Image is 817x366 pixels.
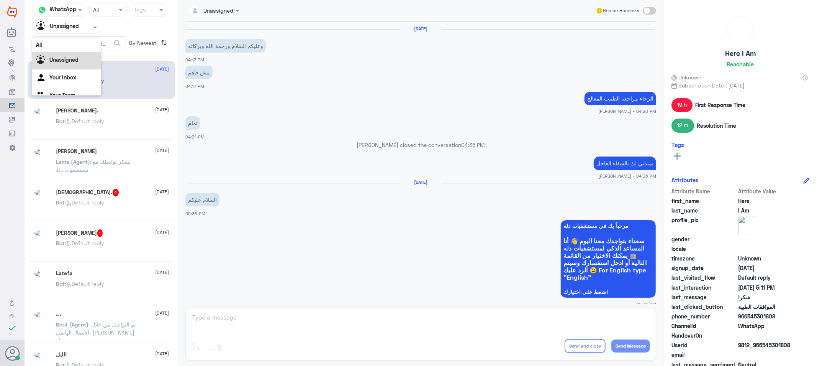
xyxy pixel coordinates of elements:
span: 04:17 PM [185,84,204,89]
span: First Response Time [695,101,745,109]
span: locale [671,245,737,253]
span: last_clicked_button [671,303,737,311]
span: [PERSON_NAME] - 04:20 PM [598,108,656,114]
b: All [36,41,42,48]
img: picture [33,148,52,156]
p: 24/7/2025, 4:17 PM [185,39,266,53]
span: timezone [671,254,737,262]
span: اضغط على اختيارك [563,289,653,295]
i: check [8,323,17,333]
span: phone_number [671,312,737,320]
img: yourTeam.svg [36,90,47,102]
span: [DATE] [156,66,169,73]
span: 9812_966545301808 [738,341,794,349]
span: مرحباً بك في مستشفيات دله [563,223,653,229]
span: [DATE] [156,269,169,276]
img: picture [33,270,52,278]
span: signup_date [671,264,737,272]
h6: [DATE] [400,26,442,31]
p: 24/7/2025, 4:35 PM [594,157,656,170]
h6: Attributes [671,176,699,183]
span: last_visited_flow [671,274,737,282]
span: Resolution Time [697,122,736,130]
span: gender [671,235,737,243]
b: Your Team [49,92,75,98]
span: email [671,351,737,359]
span: last_name [671,206,737,214]
span: null [738,351,794,359]
button: search [113,37,122,50]
span: Human Handover [603,7,640,14]
b: Unassigned [49,56,79,63]
span: ChannelId [671,322,737,330]
i: ⇅ [161,36,167,49]
span: : Default reply [65,199,105,206]
div: loading... [729,19,752,41]
span: search [113,39,122,48]
img: Unassigned.svg [36,21,48,33]
img: picture [33,107,52,115]
span: 04:35 PM [462,142,485,148]
span: UserId [671,341,737,349]
span: [DATE] [156,188,169,195]
span: : نشكر تواصلك مع مستشفيات دلة [56,158,131,173]
span: [DATE] [156,310,169,317]
h6: Reachable [727,61,754,68]
span: [DATE] [156,350,169,357]
p: 24/7/2025, 4:31 PM [185,116,200,130]
span: 1 [97,229,103,237]
p: 15/9/2025, 9:35 PM [185,193,219,206]
div: Tags [133,5,146,15]
h5: Sultan Alshehri [56,229,103,237]
span: Bot [56,199,65,206]
span: null [738,245,794,253]
span: : Default reply [65,118,105,124]
b: Your Inbox [49,74,76,81]
h5: Latefa [56,270,73,277]
span: first_name [671,197,737,205]
span: 09:35 PM [636,301,656,307]
h6: [DATE] [400,180,442,185]
span: 2025-07-10T10:31:55.21Z [738,264,794,272]
p: [PERSON_NAME] closed the conversation [185,141,656,149]
span: 09:35 PM [185,211,205,216]
span: : تم التواصل من خلال الاتصال الهاتفي، [PERSON_NAME] بخدمتك [56,321,136,344]
p: 24/7/2025, 4:20 PM [585,92,656,105]
h6: Tags [671,141,684,148]
img: picture [738,216,757,235]
span: [DATE] [156,229,169,236]
img: picture [33,189,52,196]
h5: Here I Am [725,49,756,58]
span: [PERSON_NAME] - 04:35 PM [598,173,656,179]
span: Subscription Date : [DATE] [671,81,809,89]
span: Lama (Agent) [56,158,90,165]
input: Search by Name, Local etc… [33,37,126,51]
span: : Default reply [65,280,105,287]
span: 19 h [671,98,693,112]
span: Bot [56,118,65,124]
h5: افنان محمد [56,148,97,155]
span: 04:17 PM [185,57,204,62]
button: Send Message [611,340,650,353]
span: [DATE] [156,147,169,154]
img: whatsapp.png [36,4,48,16]
span: null [738,331,794,340]
span: Bot [56,280,65,287]
span: last_interaction [671,284,737,292]
span: 4 [113,189,119,196]
img: picture [33,351,52,359]
button: Send and close [565,339,606,353]
span: Attribute Name [671,187,737,195]
span: Nouf (Agent) [56,321,89,328]
img: Unassigned.svg [36,55,47,66]
span: الموافقات الطبية [738,303,794,311]
span: Bot [56,240,65,246]
span: سعداء بتواجدك معنا اليوم 👋 أنا المساعد الذكي لمستشفيات دله 🤖 يمكنك الاختيار من القائمة التالية أو... [563,237,653,281]
span: I Am [738,206,794,214]
span: 2025-09-16T14:11:28.071Z [738,284,794,292]
span: 04:31 PM [185,134,205,139]
span: HandoverOn [671,331,737,340]
span: Attribute Value [738,187,794,195]
img: picture [33,229,52,237]
img: Widebot Logo [7,6,17,18]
